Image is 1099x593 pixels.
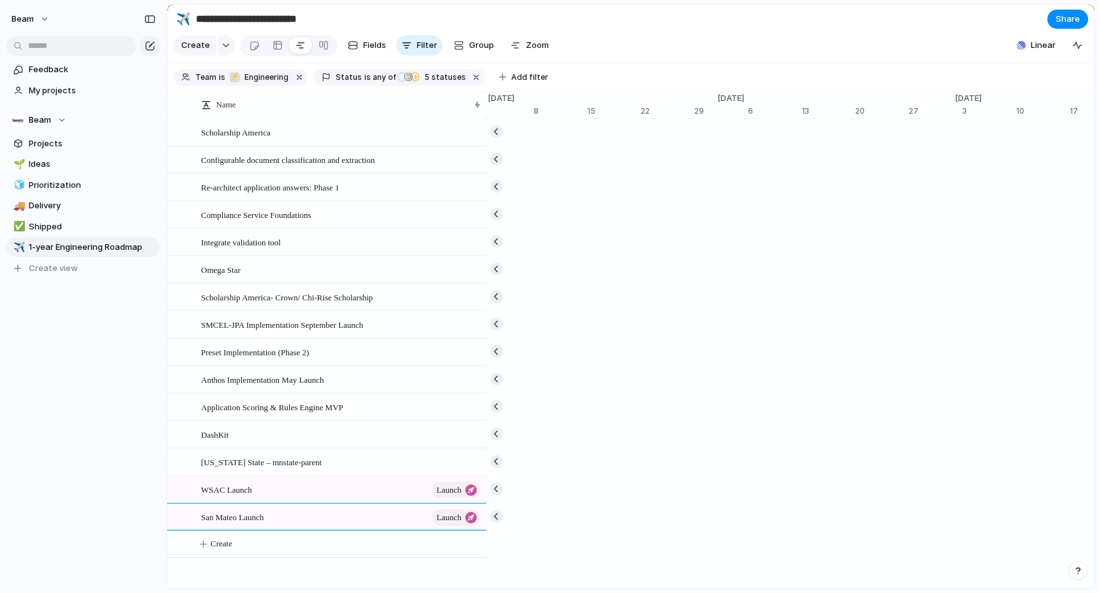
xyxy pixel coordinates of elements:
span: DashKit [201,427,228,442]
span: Add filter [511,72,548,83]
a: 🚚Delivery [6,196,160,215]
span: launch [437,509,461,527]
span: San Mateo Launch [201,509,264,524]
a: ✈️1-year Engineering Roadmap [6,238,160,257]
span: Create [211,537,232,550]
div: 1 [480,105,534,117]
span: [US_STATE] State – mnstate-parent [201,454,322,469]
div: 6 [748,105,802,117]
button: Share [1047,10,1088,29]
div: ⚡ [230,72,240,82]
span: WSAC Launch [201,482,252,497]
div: 13 [802,105,855,117]
div: 29 [694,105,710,117]
span: Fields [363,39,386,52]
a: ✅Shipped [6,217,160,236]
span: [DATE] [947,92,989,105]
span: SMCEL-JPA Implementation September Launch [201,317,363,332]
span: Application Scoring & Rules Engine MVP [201,399,343,414]
div: ✈️ [176,10,190,27]
button: Create view [6,259,160,278]
span: My projects [29,84,156,97]
div: 🚚 [13,199,22,213]
span: Zoom [526,39,549,52]
span: [DATE] [480,92,522,105]
button: Filter [396,35,442,56]
span: Configurable document classification and extraction [201,152,375,167]
div: 20 [855,105,909,117]
span: Scholarship America- Crown/ Chi-Rise Scholarship [201,289,373,304]
span: any of [371,72,396,83]
span: Shipped [29,220,156,233]
span: [DATE] [710,92,752,105]
span: 1-year Engineering Roadmap [29,241,156,254]
button: launch [432,482,480,498]
span: Team [195,72,216,83]
div: 3 [962,105,1016,117]
span: statuses [421,72,466,83]
button: Group [447,35,500,56]
span: Name [216,98,236,111]
span: Prioritization [29,179,156,192]
button: ✈️ [173,9,193,29]
div: ✈️ [13,240,22,255]
span: Beam [11,13,34,26]
button: Linear [1012,36,1061,55]
span: Scholarship America [201,125,271,139]
span: Engineering [244,72,288,83]
div: 🌱 [13,157,22,172]
button: Zoom [505,35,554,56]
div: ✅ [13,219,22,234]
div: 15 [587,105,641,117]
span: Group [469,39,494,52]
span: is [364,72,371,83]
div: 🧊 [13,178,22,192]
span: launch [437,481,461,499]
div: 27 [909,105,947,117]
span: Filter [417,39,437,52]
div: 22 [641,105,694,117]
span: Share [1056,13,1080,26]
button: launch [432,509,480,526]
span: Preset Implementation (Phase 2) [201,344,309,359]
button: Beam [6,9,56,29]
button: Add filter [491,68,556,86]
span: Create view [29,262,78,275]
a: Feedback [6,60,160,79]
button: is [216,70,228,84]
a: 🌱Ideas [6,155,160,174]
span: Ideas [29,158,156,171]
span: Feedback [29,63,156,76]
span: Compliance Service Foundations [201,207,311,222]
span: Anthos Implementation May Launch [201,372,324,387]
span: Omega Star [201,262,241,277]
button: Create [180,531,506,557]
span: is [219,72,225,83]
button: ✈️ [11,241,24,254]
span: Linear [1031,39,1056,52]
button: Fields [343,35,391,56]
button: 🧊 [11,179,24,192]
span: Re-architect application answers: Phase 1 [201,180,340,194]
span: Beam [29,114,51,127]
span: Projects [29,137,156,150]
a: Projects [6,134,160,153]
span: Create [181,39,210,52]
a: 🧊Prioritization [6,176,160,195]
button: ⚡Engineering [227,70,291,84]
div: 10 [1016,105,1070,117]
span: Delivery [29,199,156,212]
span: Integrate validation tool [201,235,281,249]
span: 5 [421,72,431,82]
button: Create [174,35,216,56]
div: 8 [534,105,587,117]
button: 🌱 [11,158,24,171]
span: Status [336,72,362,83]
button: isany of [362,70,398,84]
button: 5 statuses [397,70,468,84]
